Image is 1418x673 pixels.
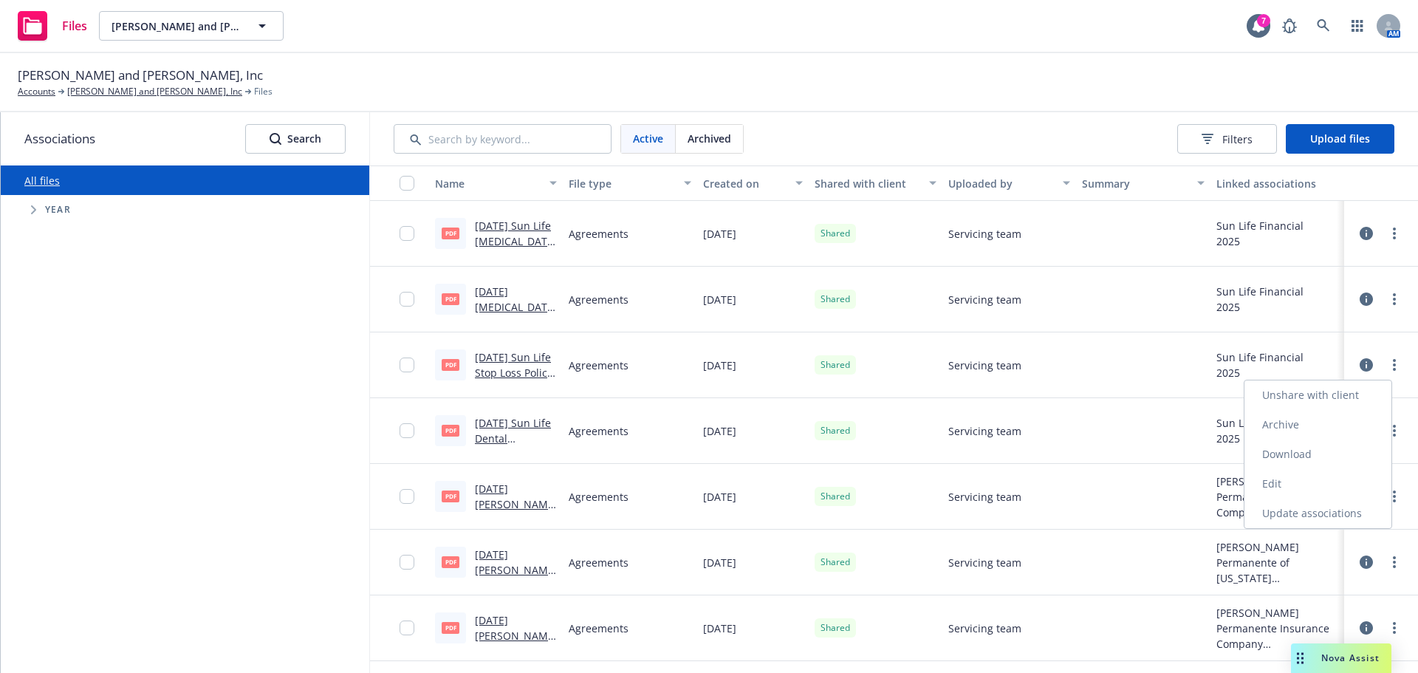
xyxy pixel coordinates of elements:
span: Shared [821,556,850,569]
a: [DATE] [PERSON_NAME] So Cal Contract Signed - [PERSON_NAME].pdf [475,482,557,573]
span: Filters [1202,131,1253,147]
span: Servicing team [948,489,1021,505]
span: Agreements [569,423,628,439]
a: Unshare with client [1244,380,1391,410]
a: Edit [1244,469,1391,499]
a: Search [1309,11,1338,41]
span: [PERSON_NAME] and [PERSON_NAME], Inc [18,66,263,85]
a: Update associations [1244,499,1391,528]
a: Report a Bug [1275,11,1304,41]
span: Archived [688,131,731,146]
a: Accounts [18,85,55,98]
span: Servicing team [948,555,1021,570]
span: Active [633,131,663,146]
span: pdf [442,228,459,239]
span: [DATE] [703,423,736,439]
button: SearchSearch [245,124,346,154]
span: [DATE] [703,555,736,570]
div: 7 [1257,14,1270,27]
div: 2025 [1216,365,1304,380]
span: [DATE] [703,358,736,373]
input: Toggle Row Selected [400,621,414,635]
div: [PERSON_NAME] Permanente Insurance Company [1216,605,1338,652]
div: File type [569,176,674,191]
span: [DATE] [703,292,736,307]
span: [DATE] [703,489,736,505]
span: Shared [821,424,850,437]
span: pdf [442,556,459,567]
span: Shared [821,490,850,503]
div: 2025 [1216,431,1304,446]
span: pdf [442,491,459,502]
div: Tree Example [1,195,369,225]
div: [PERSON_NAME] Permanente Insurance Company [1216,474,1338,520]
button: Shared with client [809,165,942,201]
a: more [1386,290,1403,308]
span: Servicing team [948,621,1021,636]
span: [DATE] [703,621,736,636]
div: Shared with client [815,176,920,191]
div: 2025 [1216,299,1304,315]
span: Servicing team [948,358,1021,373]
a: All files [24,174,60,188]
a: [DATE] Sun Life Stop Loss Policy - [PERSON_NAME].pdf [475,350,554,426]
span: Agreements [569,358,628,373]
a: more [1386,619,1403,637]
a: [DATE] Sun Life Dental Amendment_SPD to add Occlusal Guards - [PERSON_NAME].pdf [475,416,556,539]
a: more [1386,422,1403,440]
button: Filters [1177,124,1277,154]
a: Archive [1244,410,1391,440]
input: Select all [400,176,414,191]
a: more [1386,488,1403,505]
span: [PERSON_NAME] and [PERSON_NAME], Inc [112,18,239,34]
div: Name [435,176,541,191]
div: Drag to move [1291,643,1309,673]
button: File type [563,165,696,201]
span: Shared [821,293,850,306]
input: Toggle Row Selected [400,292,414,307]
a: more [1386,553,1403,571]
button: [PERSON_NAME] and [PERSON_NAME], Inc [99,11,284,41]
div: Created on [703,176,787,191]
a: more [1386,225,1403,242]
div: Summary [1082,176,1188,191]
span: pdf [442,425,459,436]
div: Linked associations [1216,176,1338,191]
a: [DATE] [MEDICAL_DATA] and Application of Lasers Document.pdf [475,284,554,376]
div: Search [270,125,321,153]
span: Shared [821,358,850,372]
div: Uploaded by [948,176,1054,191]
span: Shared [821,227,850,240]
button: Nova Assist [1291,643,1391,673]
span: pdf [442,293,459,304]
a: Download [1244,440,1391,469]
span: Associations [24,129,95,148]
span: Agreements [569,292,628,307]
a: Files [12,5,93,47]
button: Name [429,165,563,201]
span: Agreements [569,489,628,505]
span: Nova Assist [1321,652,1380,664]
button: Uploaded by [942,165,1076,201]
a: more [1386,356,1403,374]
span: Servicing team [948,423,1021,439]
span: Agreements [569,621,628,636]
a: [DATE] Sun Life [MEDICAL_DATA] Rider Flyer (2) - [PERSON_NAME].pdf [475,219,556,295]
span: pdf [442,359,459,370]
input: Toggle Row Selected [400,423,414,438]
span: Servicing team [948,226,1021,242]
button: Summary [1076,165,1210,201]
span: pdf [442,622,459,633]
span: Upload files [1310,131,1370,146]
input: Toggle Row Selected [400,555,414,570]
div: Sun Life Financial [1216,415,1304,431]
span: Agreements [569,226,628,242]
button: Created on [697,165,809,201]
span: [DATE] [703,226,736,242]
svg: Search [270,133,281,145]
span: Year [45,205,71,214]
span: Filters [1222,131,1253,147]
span: Files [254,85,273,98]
input: Toggle Row Selected [400,358,414,372]
div: Sun Life Financial [1216,284,1304,299]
